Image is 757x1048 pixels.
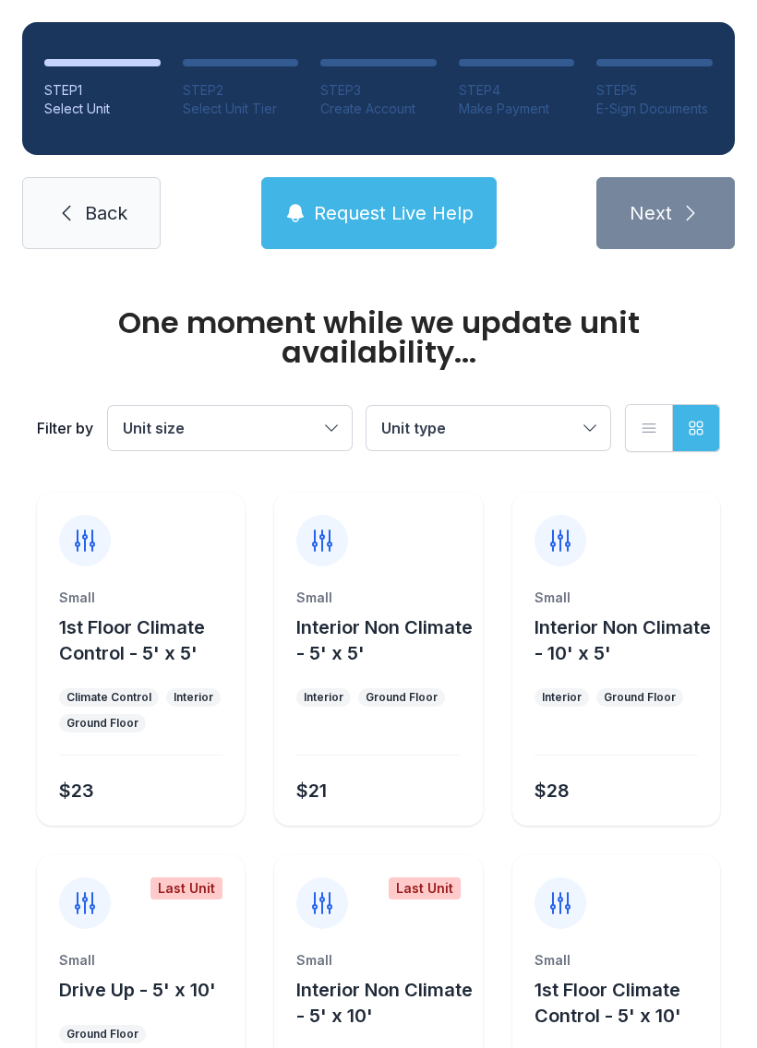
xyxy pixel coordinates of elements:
[366,690,438,705] div: Ground Floor
[535,979,681,1027] span: 1st Floor Climate Control - 5' x 10'
[59,977,216,1003] button: Drive Up - 5' x 10'
[381,419,446,437] span: Unit type
[366,406,610,450] button: Unit type
[59,951,222,970] div: Small
[174,690,213,705] div: Interior
[314,200,474,226] span: Request Live Help
[150,877,222,899] div: Last Unit
[66,716,138,731] div: Ground Floor
[44,100,161,118] div: Select Unit
[630,200,672,226] span: Next
[535,616,711,664] span: Interior Non Climate - 10' x 5'
[183,100,299,118] div: Select Unit Tier
[66,1027,138,1042] div: Ground Floor
[108,406,352,450] button: Unit size
[535,778,570,804] div: $28
[296,589,460,607] div: Small
[596,100,713,118] div: E-Sign Documents
[37,417,93,439] div: Filter by
[59,614,237,666] button: 1st Floor Climate Control - 5' x 5'
[66,690,151,705] div: Climate Control
[296,614,475,666] button: Interior Non Climate - 5' x 5'
[389,877,461,899] div: Last Unit
[296,977,475,1029] button: Interior Non Climate - 5' x 10'
[123,419,185,437] span: Unit size
[37,308,720,367] div: One moment while we update unit availability...
[459,100,575,118] div: Make Payment
[535,589,698,607] div: Small
[535,977,713,1029] button: 1st Floor Climate Control - 5' x 10'
[85,200,127,226] span: Back
[542,690,582,705] div: Interior
[604,690,676,705] div: Ground Floor
[59,589,222,607] div: Small
[59,778,94,804] div: $23
[596,81,713,100] div: STEP 5
[535,614,713,666] button: Interior Non Climate - 10' x 5'
[535,951,698,970] div: Small
[296,616,473,664] span: Interior Non Climate - 5' x 5'
[59,979,216,1001] span: Drive Up - 5' x 10'
[320,81,437,100] div: STEP 3
[183,81,299,100] div: STEP 2
[59,616,205,664] span: 1st Floor Climate Control - 5' x 5'
[296,778,327,804] div: $21
[44,81,161,100] div: STEP 1
[459,81,575,100] div: STEP 4
[296,951,460,970] div: Small
[304,690,343,705] div: Interior
[296,979,473,1027] span: Interior Non Climate - 5' x 10'
[320,100,437,118] div: Create Account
